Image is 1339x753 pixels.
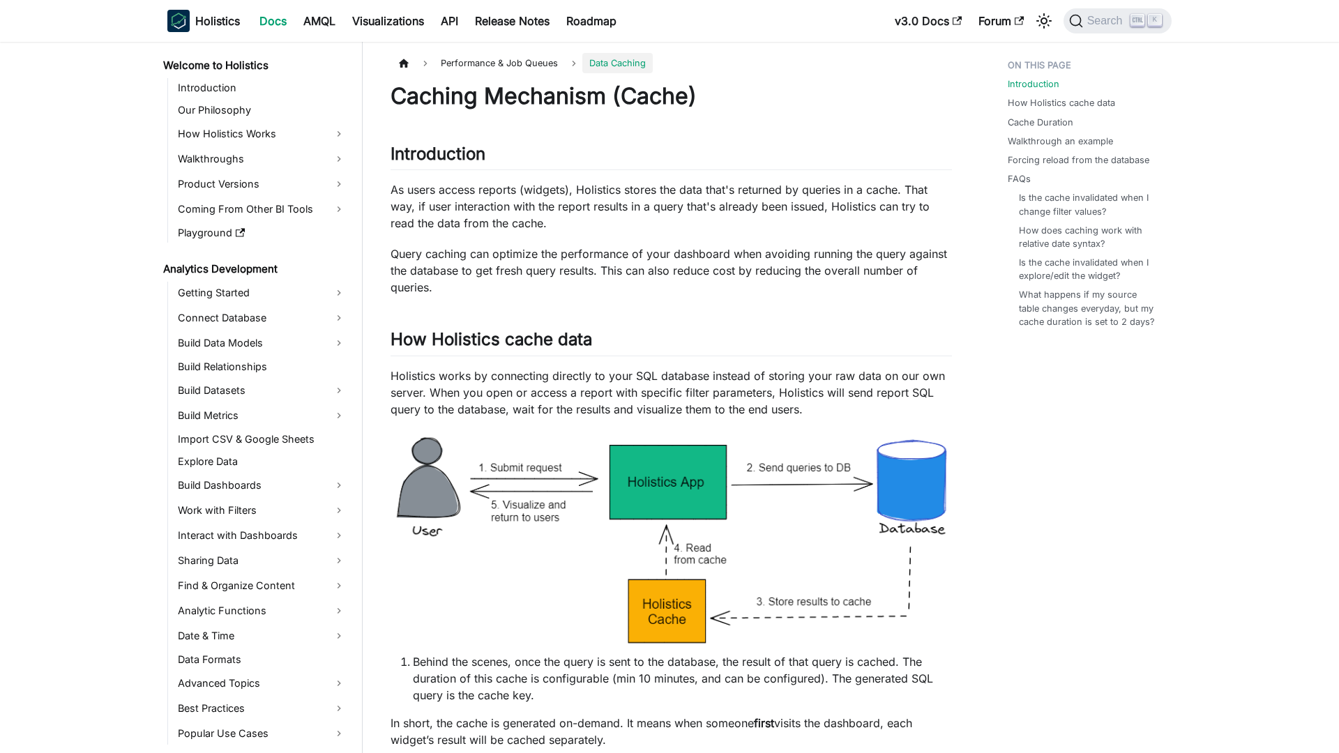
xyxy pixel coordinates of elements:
[558,10,625,32] a: Roadmap
[1008,135,1113,148] a: Walkthrough an example
[174,173,350,195] a: Product Versions
[174,474,350,496] a: Build Dashboards
[174,697,350,720] a: Best Practices
[1083,15,1131,27] span: Search
[391,53,417,73] a: Home page
[432,10,467,32] a: API
[391,715,952,748] p: In short, the cache is generated on-demand. It means when someone visits the dashboard, each widg...
[391,329,952,356] h2: How Holistics cache data
[174,575,350,597] a: Find & Organize Content
[174,625,350,647] a: Date & Time
[174,100,350,120] a: Our Philosophy
[413,653,952,703] li: Behind the scenes, once the query is sent to the database, the result of that query is cached. Th...
[251,10,295,32] a: Docs
[1019,224,1158,250] a: How does caching work with relative date syntax?
[174,223,350,243] a: Playground
[1019,288,1158,328] a: What happens if my source table changes everyday, but my cache duration is set to 2 days?
[886,10,970,32] a: v3.0 Docs
[1008,153,1149,167] a: Forcing reload from the database
[754,716,774,730] strong: first
[174,198,350,220] a: Coming From Other BI Tools
[391,53,952,73] nav: Breadcrumbs
[167,10,240,32] a: HolisticsHolistics
[1019,256,1158,282] a: Is the cache invalidated when I explore/edit the widget?
[174,452,350,471] a: Explore Data
[391,144,952,170] h2: Introduction
[174,332,350,354] a: Build Data Models
[174,78,350,98] a: Introduction
[174,282,350,304] a: Getting Started
[174,357,350,376] a: Build Relationships
[1064,8,1172,33] button: Search (Ctrl+K)
[1008,96,1115,109] a: How Holistics cache data
[1008,116,1073,129] a: Cache Duration
[391,245,952,296] p: Query caching can optimize the performance of your dashboard when avoiding running the query agai...
[391,432,952,650] img: Cache Mechanism
[174,379,350,402] a: Build Datasets
[1008,172,1031,185] a: FAQs
[391,82,952,110] h1: Caching Mechanism (Cache)
[1008,77,1059,91] a: Introduction
[295,10,344,32] a: AMQL
[174,148,350,170] a: Walkthroughs
[467,10,558,32] a: Release Notes
[159,259,350,279] a: Analytics Development
[174,404,350,427] a: Build Metrics
[174,672,350,694] a: Advanced Topics
[174,549,350,572] a: Sharing Data
[391,367,952,418] p: Holistics works by connecting directly to your SQL database instead of storing your raw data on o...
[167,10,190,32] img: Holistics
[174,429,350,449] a: Import CSV & Google Sheets
[195,13,240,29] b: Holistics
[174,123,350,145] a: How Holistics Works
[1019,191,1158,218] a: Is the cache invalidated when I change filter values?
[174,650,350,669] a: Data Formats
[391,181,952,231] p: As users access reports (widgets), Holistics stores the data that's returned by queries in a cach...
[153,42,363,753] nav: Docs sidebar
[174,524,350,547] a: Interact with Dashboards
[159,56,350,75] a: Welcome to Holistics
[582,53,653,73] span: Data Caching
[434,53,565,73] span: Performance & Job Queues
[970,10,1032,32] a: Forum
[174,722,350,745] a: Popular Use Cases
[174,499,350,522] a: Work with Filters
[344,10,432,32] a: Visualizations
[1033,10,1055,32] button: Switch between dark and light mode (currently light mode)
[174,600,350,622] a: Analytic Functions
[1148,14,1162,26] kbd: K
[174,307,350,329] a: Connect Database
